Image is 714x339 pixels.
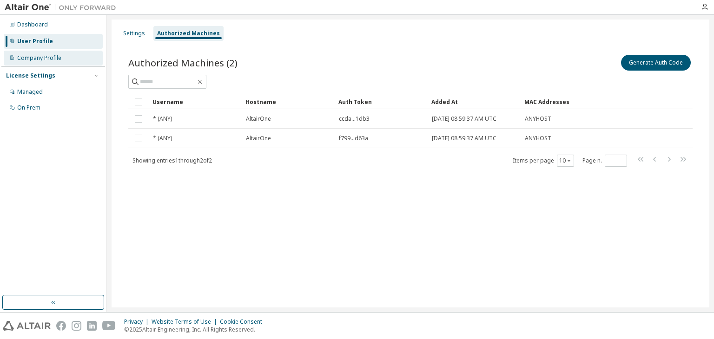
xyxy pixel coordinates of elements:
[17,21,48,28] div: Dashboard
[582,155,627,167] span: Page n.
[513,155,574,167] span: Items per page
[431,94,517,109] div: Added At
[102,321,116,331] img: youtube.svg
[72,321,81,331] img: instagram.svg
[17,38,53,45] div: User Profile
[17,88,43,96] div: Managed
[432,135,496,142] span: [DATE] 08:59:37 AM UTC
[153,115,172,123] span: * (ANY)
[124,326,268,333] p: © 2025 Altair Engineering, Inc. All Rights Reserved.
[246,135,271,142] span: AltairOne
[87,321,97,331] img: linkedin.svg
[6,72,55,79] div: License Settings
[525,135,551,142] span: ANYHOST
[152,318,220,326] div: Website Terms of Use
[432,115,496,123] span: [DATE] 08:59:37 AM UTC
[339,115,370,123] span: ccda...1db3
[17,54,61,62] div: Company Profile
[220,318,268,326] div: Cookie Consent
[152,94,238,109] div: Username
[525,115,551,123] span: ANYHOST
[17,104,40,111] div: On Prem
[157,30,220,37] div: Authorized Machines
[524,94,595,109] div: MAC Addresses
[128,56,238,69] span: Authorized Machines (2)
[153,135,172,142] span: * (ANY)
[56,321,66,331] img: facebook.svg
[339,135,368,142] span: f799...d63a
[246,115,271,123] span: AltairOne
[245,94,331,109] div: Hostname
[621,55,691,71] button: Generate Auth Code
[3,321,51,331] img: altair_logo.svg
[132,156,212,164] span: Showing entries 1 through 2 of 2
[559,157,572,164] button: 10
[338,94,424,109] div: Auth Token
[124,318,152,326] div: Privacy
[123,30,145,37] div: Settings
[5,3,121,12] img: Altair One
